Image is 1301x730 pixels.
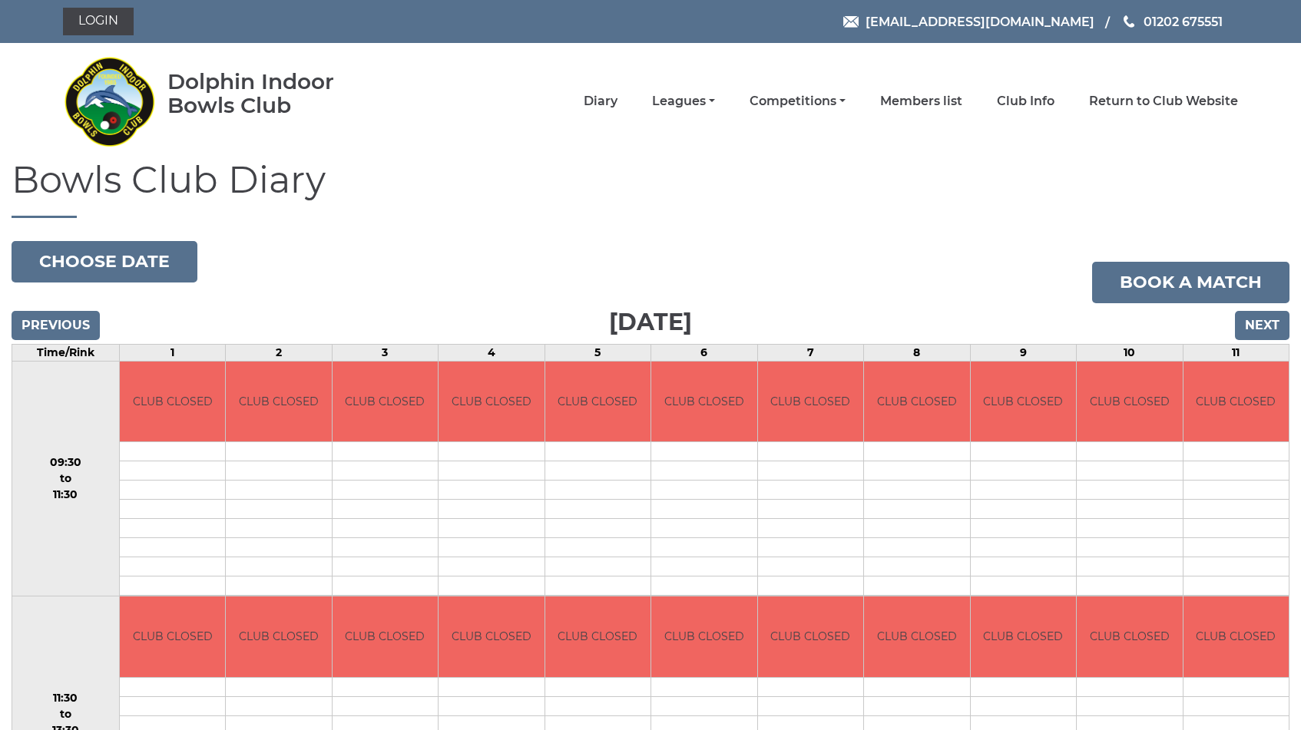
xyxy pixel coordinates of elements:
td: CLUB CLOSED [651,596,756,677]
img: Phone us [1124,15,1134,28]
h1: Bowls Club Diary [12,160,1289,218]
td: CLUB CLOSED [1183,362,1289,442]
a: Leagues [652,93,715,110]
td: CLUB CLOSED [758,596,863,677]
a: Club Info [997,93,1054,110]
input: Previous [12,311,100,340]
td: CLUB CLOSED [651,362,756,442]
td: CLUB CLOSED [1183,596,1289,677]
td: CLUB CLOSED [864,596,969,677]
td: 1 [119,344,225,361]
a: Login [63,8,134,35]
td: CLUB CLOSED [971,362,1076,442]
button: Choose date [12,241,197,282]
td: 10 [1077,344,1183,361]
td: CLUB CLOSED [864,362,969,442]
a: Phone us 01202 675551 [1121,12,1223,31]
td: CLUB CLOSED [333,362,438,442]
td: 8 [864,344,970,361]
td: CLUB CLOSED [1077,362,1182,442]
td: CLUB CLOSED [971,596,1076,677]
td: Time/Rink [12,344,120,361]
td: 4 [439,344,545,361]
td: 3 [332,344,438,361]
td: CLUB CLOSED [1077,596,1182,677]
td: 09:30 to 11:30 [12,361,120,596]
span: [EMAIL_ADDRESS][DOMAIN_NAME] [866,14,1094,28]
a: Diary [584,93,617,110]
td: CLUB CLOSED [545,362,650,442]
td: 2 [226,344,332,361]
td: CLUB CLOSED [439,362,544,442]
a: Return to Club Website [1089,93,1238,110]
span: 01202 675551 [1144,14,1223,28]
a: Email [EMAIL_ADDRESS][DOMAIN_NAME] [843,12,1094,31]
td: CLUB CLOSED [758,362,863,442]
td: 5 [545,344,650,361]
td: 11 [1183,344,1289,361]
td: CLUB CLOSED [120,596,225,677]
input: Next [1235,311,1289,340]
td: CLUB CLOSED [439,596,544,677]
a: Competitions [750,93,846,110]
img: Email [843,16,859,28]
td: 6 [651,344,757,361]
td: 7 [757,344,863,361]
img: Dolphin Indoor Bowls Club [63,48,155,155]
a: Book a match [1092,262,1289,303]
td: CLUB CLOSED [226,362,331,442]
td: 9 [970,344,1076,361]
div: Dolphin Indoor Bowls Club [167,70,383,117]
a: Members list [880,93,962,110]
td: CLUB CLOSED [545,596,650,677]
td: CLUB CLOSED [226,596,331,677]
td: CLUB CLOSED [333,596,438,677]
td: CLUB CLOSED [120,362,225,442]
